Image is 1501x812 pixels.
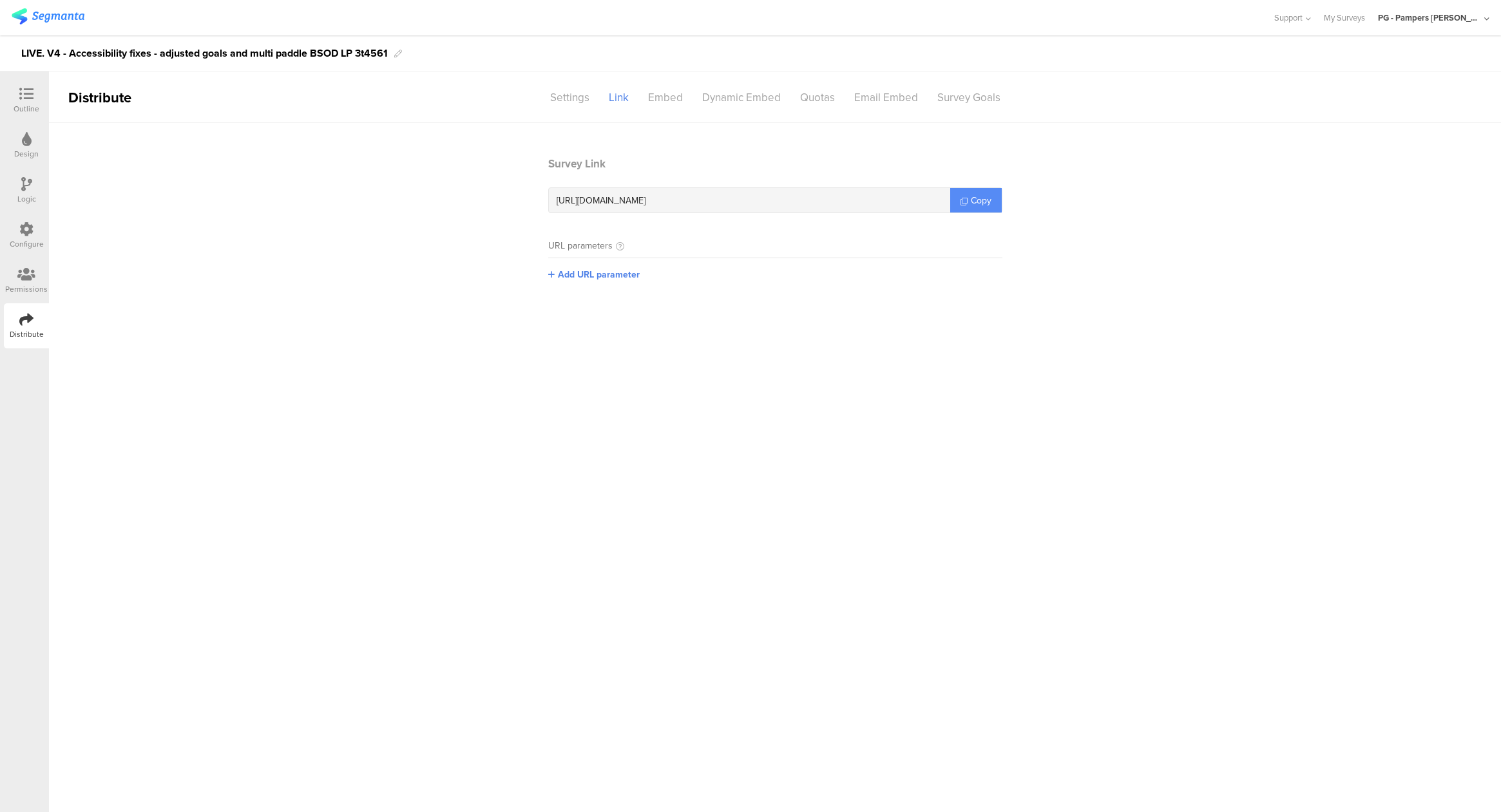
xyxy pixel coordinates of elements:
div: Logic [17,193,36,205]
header: Survey Link [548,156,1002,172]
div: Distribute [49,87,197,108]
div: Embed [638,86,693,109]
span: Add URL parameter [558,268,640,281]
div: Distribute [10,328,44,340]
div: Configure [10,238,44,250]
div: Survey Goals [928,86,1010,109]
span: Support [1274,12,1303,24]
div: Quotas [790,86,845,109]
div: PG - Pampers [PERSON_NAME] [1378,12,1481,24]
span: [URL][DOMAIN_NAME] [557,194,645,207]
div: URL parameters [548,239,613,252]
img: segmanta logo [12,8,84,24]
button: Add URL parameter [548,268,640,281]
div: Settings [540,86,599,109]
div: Design [14,148,39,160]
div: Permissions [5,283,48,295]
div: Link [599,86,638,109]
div: Email Embed [845,86,928,109]
div: LIVE. V4 - Accessibility fixes - adjusted goals and multi paddle BSOD LP 3t4561 [21,43,388,64]
span: Copy [971,194,991,207]
div: Outline [14,103,39,115]
div: Dynamic Embed [693,86,790,109]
